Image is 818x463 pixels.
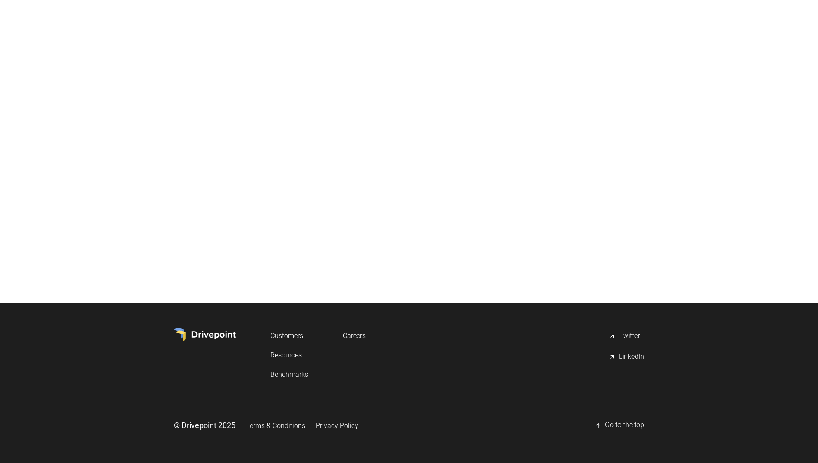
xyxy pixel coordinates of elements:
a: Privacy Policy [316,418,358,434]
a: Benchmarks [270,366,308,382]
a: Careers [343,328,366,344]
a: Twitter [608,328,644,345]
a: Customers [270,328,308,344]
div: Go to the top [605,420,644,431]
div: Twitter [619,331,640,341]
div: © Drivepoint 2025 [174,420,235,431]
a: Resources [270,347,308,363]
a: Go to the top [595,417,644,434]
div: LinkedIn [619,352,644,362]
a: LinkedIn [608,348,644,366]
a: Terms & Conditions [246,418,305,434]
